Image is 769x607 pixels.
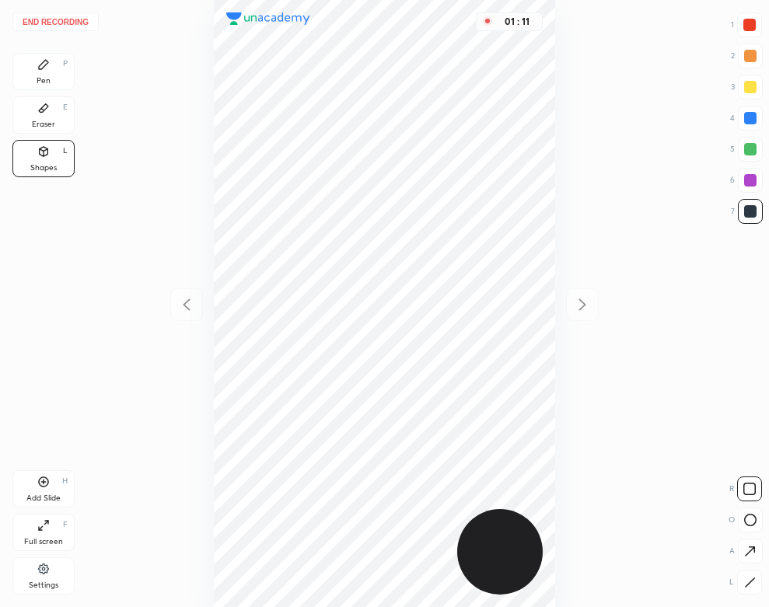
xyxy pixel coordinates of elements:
div: 01 : 11 [498,16,536,27]
div: L [63,147,68,155]
div: 3 [731,75,763,99]
div: R [729,476,762,501]
img: logo.38c385cc.svg [226,12,310,25]
div: H [62,477,68,485]
div: 4 [730,106,763,131]
div: F [63,521,68,529]
div: Add Slide [26,494,61,502]
div: E [63,103,68,111]
div: Full screen [24,538,63,546]
div: Eraser [32,120,55,128]
div: P [63,60,68,68]
div: 7 [731,199,763,224]
div: O [729,508,763,532]
div: Shapes [30,164,57,172]
button: End recording [12,12,99,31]
div: Settings [29,581,58,589]
div: L [729,570,762,595]
div: Pen [37,77,51,85]
div: 6 [730,168,763,193]
div: 1 [731,12,762,37]
div: A [729,539,763,563]
div: 5 [730,137,763,162]
div: 2 [731,44,763,68]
